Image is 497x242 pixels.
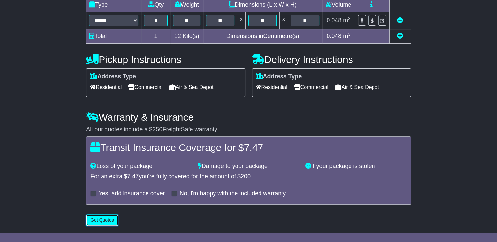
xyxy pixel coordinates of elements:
[127,173,139,180] span: 7.47
[86,54,245,65] h4: Pickup Instructions
[180,190,286,197] label: No, I'm happy with the included warranty
[241,173,251,180] span: 200
[90,73,136,80] label: Address Type
[170,29,203,44] td: Kilo(s)
[335,82,379,92] span: Air & Sea Depot
[348,16,350,21] sup: 3
[397,33,403,39] a: Add new item
[348,32,350,37] sup: 3
[203,29,322,44] td: Dimensions in Centimetre(s)
[294,82,328,92] span: Commercial
[343,33,350,39] span: m
[195,163,303,170] div: Damage to your package
[99,190,165,197] label: Yes, add insurance cover
[244,142,263,153] span: 7.47
[141,29,170,44] td: 1
[280,12,288,29] td: x
[256,82,287,92] span: Residential
[90,82,122,92] span: Residential
[86,112,411,123] h4: Warranty & Insurance
[397,17,403,24] a: Remove this item
[343,17,350,24] span: m
[169,82,214,92] span: Air & Sea Depot
[152,126,162,132] span: 250
[86,214,118,226] button: Get Quotes
[86,126,411,133] div: All our quotes include a $ FreightSafe warranty.
[252,54,411,65] h4: Delivery Instructions
[256,73,302,80] label: Address Type
[327,17,341,24] span: 0.048
[90,173,407,180] div: For an extra $ you're fully covered for the amount of $ .
[174,33,181,39] span: 12
[327,33,341,39] span: 0.048
[237,12,246,29] td: x
[302,163,410,170] div: If your package is stolen
[87,163,195,170] div: Loss of your package
[128,82,162,92] span: Commercial
[86,29,141,44] td: Total
[90,142,407,153] h4: Transit Insurance Coverage for $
